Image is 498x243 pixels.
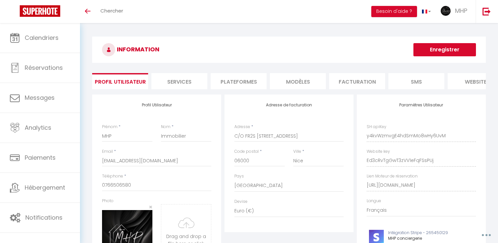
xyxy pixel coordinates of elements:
[371,6,417,17] button: Besoin d'aide ?
[441,6,451,16] img: ...
[100,7,123,14] span: Chercher
[211,73,267,89] li: Plateformes
[20,5,60,17] img: Super Booking
[329,73,385,89] li: Facturation
[413,43,476,56] button: Enregistrer
[102,173,123,179] label: Téléphone
[234,124,250,130] label: Adresse
[151,73,207,89] li: Services
[25,94,55,102] span: Messages
[25,64,63,72] span: Réservations
[367,148,390,155] label: Website key
[388,73,444,89] li: SMS
[367,103,476,107] h4: Paramètres Utilisateur
[388,230,467,236] p: Intégration Stripe - 265450129
[102,198,114,204] label: Photo
[367,173,418,179] label: Lien Moteur de réservation
[102,124,118,130] label: Prénom
[234,148,259,155] label: Code postal
[92,73,148,89] li: Profil Utilisateur
[102,148,113,155] label: Email
[161,124,170,130] label: Nom
[293,148,301,155] label: Ville
[25,213,63,222] span: Notifications
[367,198,381,204] label: Langue
[92,37,486,63] h3: INFORMATION
[367,124,386,130] label: SH apiKey
[388,235,422,241] span: MHP conciergerie
[234,103,344,107] h4: Adresse de facturation
[483,7,491,15] img: logout
[149,204,152,210] button: Close
[270,73,326,89] li: MODÈLES
[25,153,56,162] span: Paiements
[234,199,248,205] label: Devise
[102,103,211,107] h4: Profil Utilisateur
[455,7,467,15] span: MHP
[25,34,59,42] span: Calendriers
[234,173,244,179] label: Pays
[25,123,51,132] span: Analytics
[149,203,152,211] span: ×
[25,183,65,192] span: Hébergement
